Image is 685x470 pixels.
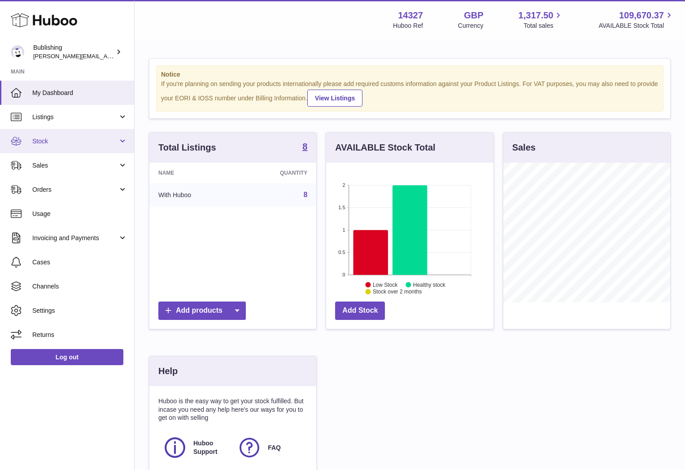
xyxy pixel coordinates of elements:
[32,234,118,242] span: Invoicing and Payments
[33,43,114,60] div: Bublishing
[32,89,127,97] span: My Dashboard
[268,444,281,452] span: FAQ
[393,22,423,30] div: Huboo Ref
[149,163,237,183] th: Name
[303,191,307,198] a: 8
[32,210,127,218] span: Usage
[32,306,127,315] span: Settings
[161,80,659,107] div: If you're planning on sending your products internationally please add required customs informati...
[335,302,385,320] a: Add Stock
[302,142,307,151] strong: 8
[413,281,446,288] text: Healthy stock
[524,22,563,30] span: Total sales
[11,349,123,365] a: Log out
[158,397,307,423] p: Huboo is the easy way to get your stock fulfilled. But incase you need any help here's our ways f...
[343,182,345,188] text: 2
[598,22,674,30] span: AVAILABLE Stock Total
[464,9,483,22] strong: GBP
[343,272,345,277] text: 0
[32,161,118,170] span: Sales
[237,436,303,460] a: FAQ
[158,302,246,320] a: Add products
[373,289,422,295] text: Stock over 2 months
[32,137,118,146] span: Stock
[343,227,345,233] text: 1
[32,113,118,121] span: Listings
[598,9,674,30] a: 109,670.37 AVAILABLE Stock Total
[339,250,345,255] text: 0.5
[158,142,216,154] h3: Total Listings
[158,365,178,377] h3: Help
[302,142,307,153] a: 8
[161,70,659,79] strong: Notice
[237,163,316,183] th: Quantity
[373,281,398,288] text: Low Stock
[149,183,237,207] td: With Huboo
[11,45,24,59] img: hamza@bublishing.com
[398,9,423,22] strong: 14327
[33,52,180,60] span: [PERSON_NAME][EMAIL_ADDRESS][DOMAIN_NAME]
[619,9,664,22] span: 109,670.37
[519,9,564,30] a: 1,317.50 Total sales
[458,22,484,30] div: Currency
[32,331,127,339] span: Returns
[32,282,127,291] span: Channels
[163,436,228,460] a: Huboo Support
[519,9,554,22] span: 1,317.50
[307,90,362,107] a: View Listings
[512,142,536,154] h3: Sales
[32,185,118,194] span: Orders
[32,258,127,267] span: Cases
[339,205,345,210] text: 1.5
[335,142,435,154] h3: AVAILABLE Stock Total
[193,439,227,456] span: Huboo Support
